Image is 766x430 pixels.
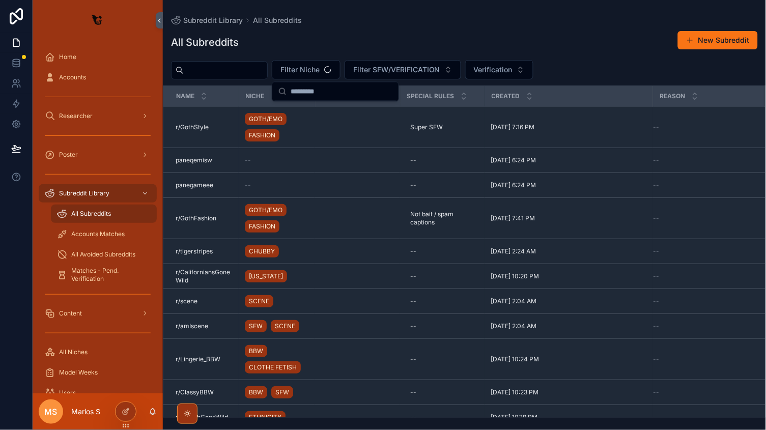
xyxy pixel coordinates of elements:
span: -- [245,156,251,164]
p: Marios S [71,407,100,417]
a: r/FrenchGoneWild [176,413,233,421]
a: BBWCLOTHE FETISH [245,343,309,376]
span: [DATE] 10:23 PM [491,388,538,396]
a: -- [654,214,752,222]
span: Users [59,389,76,397]
a: GOTH/EMOFASHION [245,202,309,235]
a: -- [654,156,752,164]
span: MS [45,406,58,418]
a: SFW [271,386,293,398]
span: SCENE [275,322,295,330]
a: [DATE] 2:04 AM [491,297,647,305]
span: paneqemisw [176,156,212,164]
div: -- [410,322,416,330]
a: [DATE] 7:16 PM [491,123,647,131]
span: Super SFW [410,123,443,131]
span: FASHION [249,131,275,139]
span: Subreddit Library [183,15,243,25]
a: BBWSFW [245,384,309,400]
a: -- [245,156,309,164]
a: r/Lingerie_BBW [176,355,233,363]
span: Poster [59,151,78,159]
a: SCENE [271,320,299,332]
span: Accounts Matches [71,230,125,238]
span: Reason [660,92,686,100]
span: r/GothFashion [176,214,216,222]
a: r/amIscene [176,322,233,330]
a: [DATE] 7:41 PM [491,214,647,222]
span: CLOTHE FETISH [249,363,297,371]
a: Home [39,48,157,66]
a: CLOTHE FETISH [245,361,301,374]
span: ETHNICITY [249,413,281,421]
span: CHUBBY [249,247,275,255]
a: SCENE [245,293,309,309]
a: Content [39,304,157,323]
span: [DATE] 10:24 PM [491,355,539,363]
span: All Subreddits [71,210,111,218]
span: r/ClassyBBW [176,388,214,396]
a: GOTH/EMO [245,204,287,216]
span: All Avoided Subreddits [71,250,135,259]
h1: All Subreddits [171,35,239,49]
div: -- [410,388,416,396]
span: SFW [249,322,263,330]
a: -- [654,413,752,421]
span: Home [59,53,76,61]
span: -- [654,322,660,330]
button: New Subreddit [678,31,758,49]
a: Matches - Pend. Verification [51,266,157,284]
a: SCENE [245,295,273,307]
span: Subreddit Library [59,189,109,197]
span: Created [492,92,520,100]
span: [DATE] 2:24 AM [491,247,536,255]
span: Special Rules [407,92,455,100]
span: Filter SFW/VERIFICATION [353,65,440,75]
span: Accounts [59,73,86,81]
a: Not bait / spam captions [406,206,478,231]
div: -- [410,156,416,164]
a: Super SFW [406,119,478,135]
a: -- [406,318,478,334]
a: GOTH/EMOFASHION [245,111,309,144]
a: [DATE] 10:24 PM [491,355,647,363]
span: Verification [474,65,513,75]
a: -- [654,181,752,189]
span: [DATE] 6:24 PM [491,181,536,189]
a: All Niches [39,343,157,361]
span: Matches - Pend. Verification [71,267,147,283]
a: -- [654,247,752,255]
a: ETHNICITY [245,409,309,425]
span: -- [654,214,660,222]
a: [US_STATE] [245,268,309,284]
a: CHUBBY [245,243,309,260]
a: -- [406,177,478,193]
a: SFWSCENE [245,318,309,334]
span: panegameee [176,181,213,189]
a: FASHION [245,220,279,233]
span: -- [245,181,251,189]
div: -- [410,247,416,255]
a: r/scene [176,297,233,305]
a: -- [406,409,478,425]
span: r/GothStyle [176,123,209,131]
a: FASHION [245,129,279,141]
span: BBW [249,388,263,396]
a: [DATE] 10:20 PM [491,272,647,280]
div: -- [410,355,416,363]
a: -- [654,388,752,396]
a: [DATE] 2:04 AM [491,322,647,330]
a: Users [39,384,157,402]
span: -- [654,413,660,421]
span: Model Weeks [59,368,98,377]
span: -- [654,355,660,363]
a: -- [406,293,478,309]
span: r/CaliforniansGoneWild [176,268,233,284]
span: [US_STATE] [249,272,283,280]
a: All Avoided Subreddits [51,245,157,264]
a: r/tigerstripes [176,247,233,255]
a: BBW [245,386,267,398]
a: Poster [39,146,157,164]
span: -- [654,181,660,189]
